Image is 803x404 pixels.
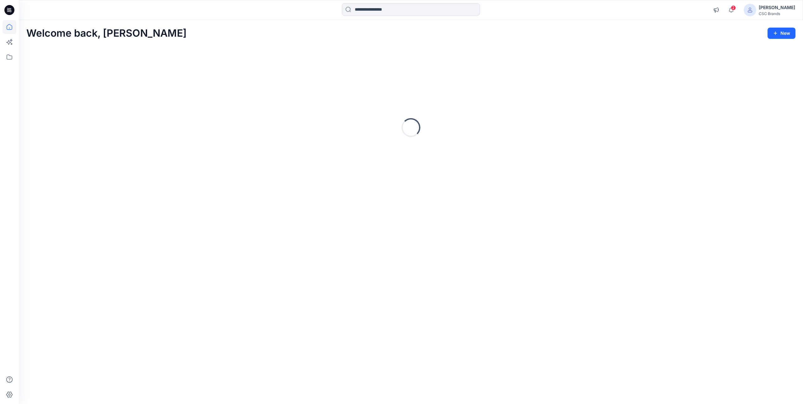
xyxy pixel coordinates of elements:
[768,28,795,39] button: New
[759,11,795,16] div: CSC Brands
[731,5,736,10] span: 2
[759,4,795,11] div: [PERSON_NAME]
[26,28,187,39] h2: Welcome back, [PERSON_NAME]
[747,8,752,13] svg: avatar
